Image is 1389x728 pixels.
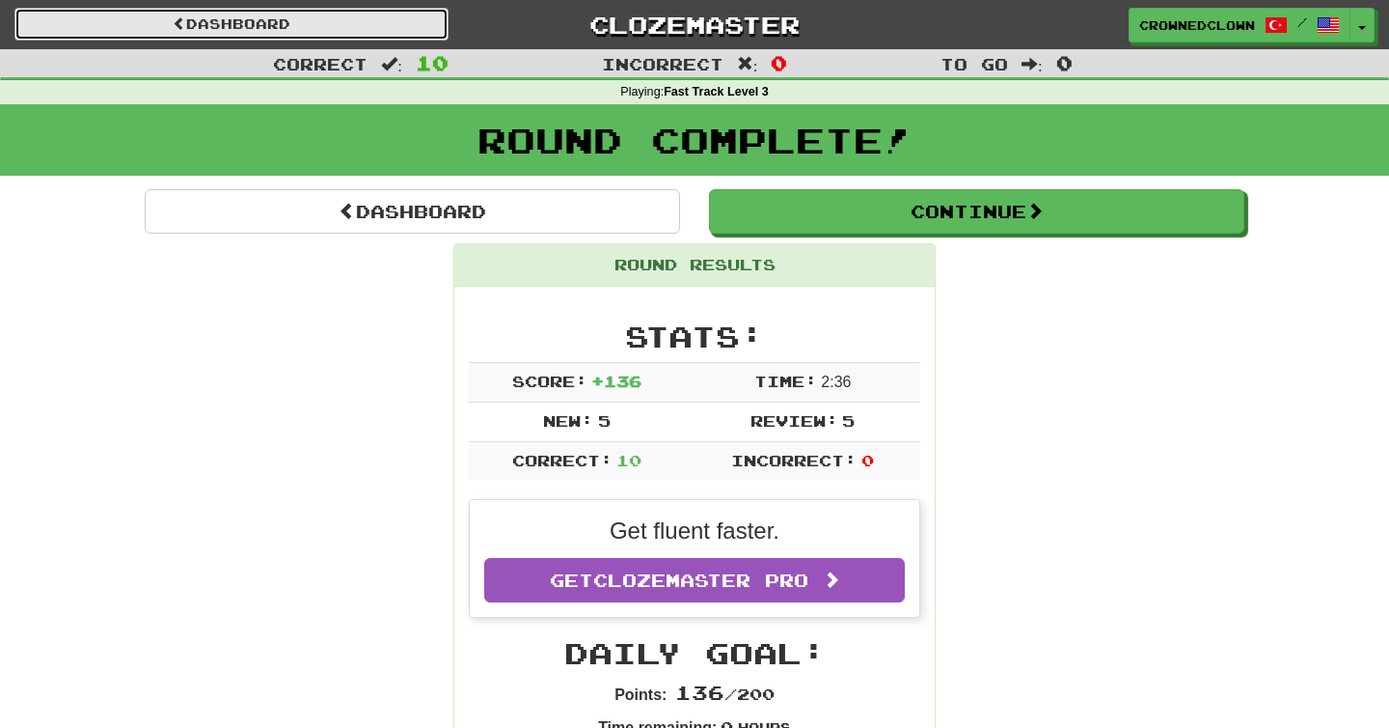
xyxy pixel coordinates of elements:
[754,372,817,390] span: Time:
[940,54,1008,73] span: To go
[861,451,874,469] span: 0
[731,451,857,469] span: Incorrect:
[1021,56,1043,72] span: :
[484,515,905,547] p: Get fluent faster.
[598,411,611,430] span: 5
[14,8,449,41] a: Dashboard
[1056,51,1073,74] span: 0
[7,121,1382,159] h1: Round Complete!
[1297,15,1307,29] span: /
[593,570,808,591] span: Clozemaster Pro
[602,54,723,73] span: Incorrect
[750,411,838,430] span: Review:
[842,411,855,430] span: 5
[675,681,724,704] span: 136
[821,374,851,390] span: 2 : 36
[1139,16,1255,34] span: CrownedClown
[273,54,368,73] span: Correct
[469,637,920,669] h2: Daily Goal:
[484,558,905,602] a: GetClozemaster Pro
[416,51,449,74] span: 10
[454,244,935,287] div: Round Results
[469,321,920,352] h2: Stats:
[1129,8,1350,42] a: CrownedClown /
[591,372,641,390] span: + 136
[675,685,775,703] span: / 200
[543,411,593,430] span: New:
[709,189,1244,234] button: Continue
[664,85,769,98] strong: Fast Track Level 3
[145,189,680,234] a: Dashboard
[616,451,641,469] span: 10
[512,372,587,390] span: Score:
[477,8,912,42] a: Clozemaster
[737,56,758,72] span: :
[512,451,613,469] span: Correct:
[771,51,787,74] span: 0
[614,686,667,703] strong: Points:
[381,56,402,72] span: :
